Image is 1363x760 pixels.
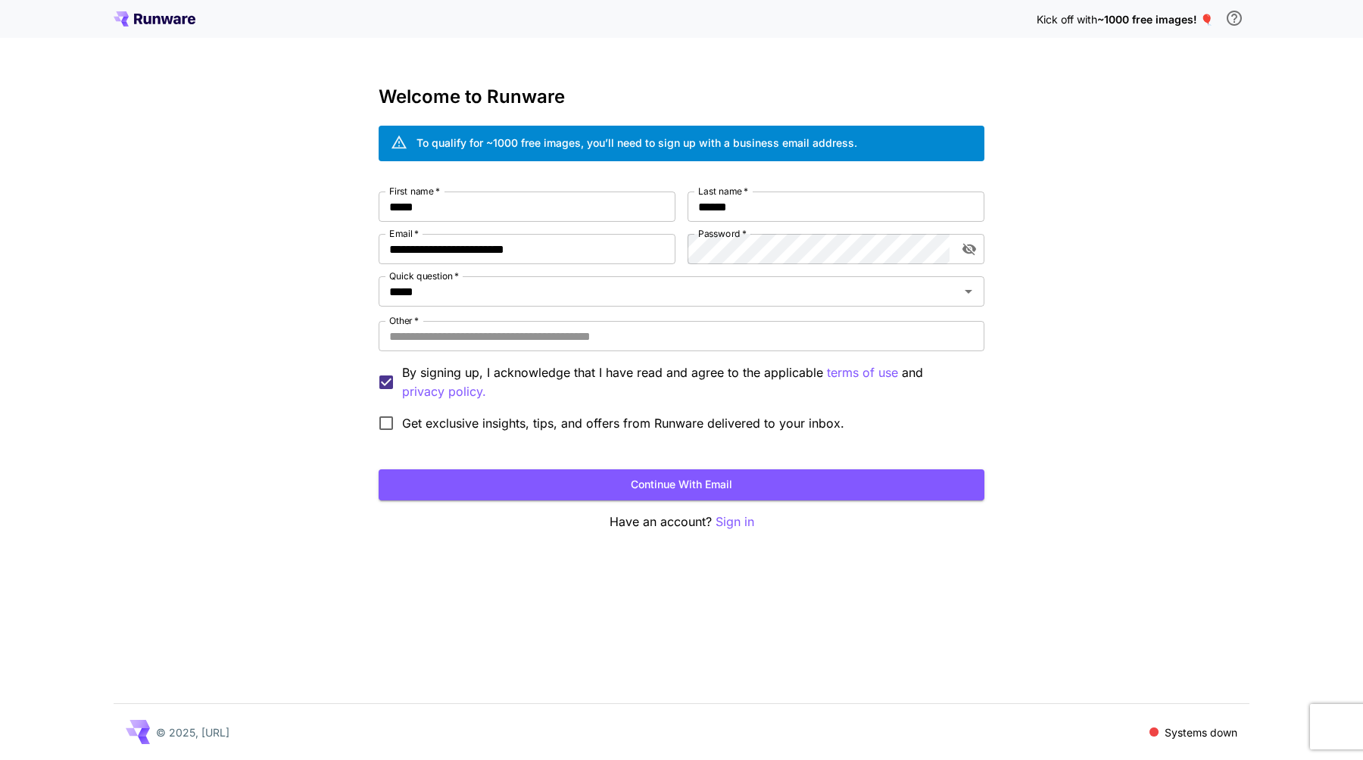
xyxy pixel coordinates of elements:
[402,363,972,401] p: By signing up, I acknowledge that I have read and agree to the applicable and
[379,86,984,107] h3: Welcome to Runware
[1219,3,1249,33] button: In order to qualify for free credit, you need to sign up with a business email address and click ...
[698,185,748,198] label: Last name
[389,314,419,327] label: Other
[389,227,419,240] label: Email
[402,382,486,401] p: privacy policy.
[956,235,983,263] button: toggle password visibility
[389,269,459,282] label: Quick question
[1165,724,1237,740] p: Systems down
[1097,13,1213,26] span: ~1000 free images! 🎈
[379,469,984,500] button: Continue with email
[958,281,979,302] button: Open
[416,135,857,151] div: To qualify for ~1000 free images, you’ll need to sign up with a business email address.
[389,185,440,198] label: First name
[156,724,229,740] p: © 2025, [URL]
[402,382,486,401] button: By signing up, I acknowledge that I have read and agree to the applicable terms of use and
[716,512,754,531] button: Sign in
[827,363,898,382] p: terms of use
[698,227,747,240] label: Password
[379,512,984,531] p: Have an account?
[402,414,844,432] span: Get exclusive insights, tips, and offers from Runware delivered to your inbox.
[1037,13,1097,26] span: Kick off with
[827,363,898,382] button: By signing up, I acknowledge that I have read and agree to the applicable and privacy policy.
